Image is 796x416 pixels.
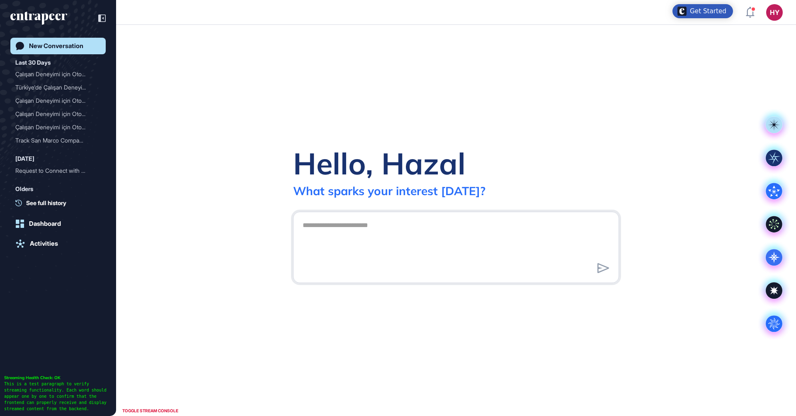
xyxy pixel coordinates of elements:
[15,58,51,68] div: Last 30 Days
[15,134,94,147] div: Track San Marco Company W...
[10,12,67,25] div: entrapeer-logo
[15,94,94,107] div: Çalışan Deneyimi için Oto...
[15,134,101,147] div: Track San Marco Company Website
[677,7,687,16] img: launcher-image-alternative-text
[672,4,733,18] div: Open Get Started checklist
[29,220,61,227] div: Dashboard
[15,154,34,164] div: [DATE]
[15,107,94,121] div: Çalışan Deneyimi için Oto...
[15,164,94,177] div: Request to Connect with T...
[690,7,726,15] div: Get Started
[15,68,94,81] div: Çalışan Deneyimi için Oto...
[15,184,33,194] div: Olders
[30,240,58,247] div: Activities
[26,198,66,207] span: See full history
[10,215,106,232] a: Dashboard
[15,81,101,94] div: Türkiye'de Çalışan Deneyimi için Otomatik Anket ve Dashboard Entegrasyonu
[15,107,101,121] div: Çalışan Deneyimi için Otomatik Anket ve Dashboard Entegrasyonu: Türkiye Odaklı Çözümler
[15,198,106,207] a: See full history
[15,81,94,94] div: Türkiye'de Çalışan Deneyi...
[293,145,466,182] div: Hello, Hazal
[15,94,101,107] div: Çalışan Deneyimi için Otomatik Anket ve Dashboard Entegrasyonu Kullanım Durumları - Türkiye
[10,235,106,252] a: Activities
[766,4,783,21] button: HY
[29,42,83,50] div: New Conversation
[15,121,94,134] div: Çalışan Deneyimi için Oto...
[293,184,485,198] div: What sparks your interest [DATE]?
[10,38,106,54] a: New Conversation
[15,121,101,134] div: Çalışan Deneyimi için Otomatik Anket ve Dashboard Desteği Olan Yerel Uygulamalar
[15,68,101,81] div: Çalışan Deneyimi için Otomatik Anket Gönderen, Dashboard Desteği Olan Yerel Uygulamalar
[120,406,180,416] div: TOGGLE STREAM CONSOLE
[15,164,101,177] div: Request to Connect with Tracy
